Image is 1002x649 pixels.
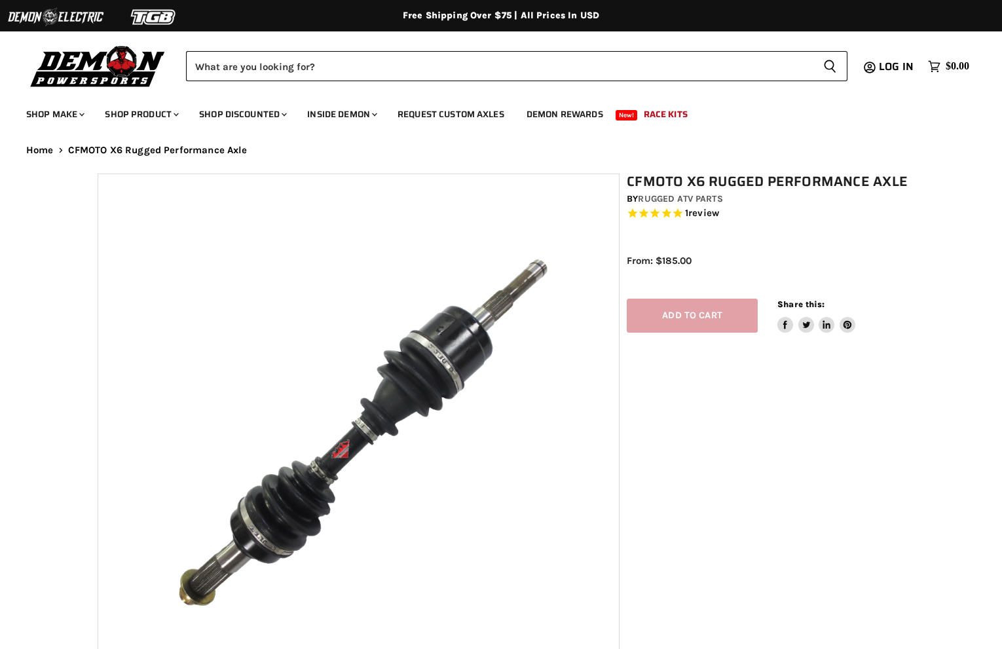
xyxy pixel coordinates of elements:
[95,101,187,128] a: Shop Product
[297,101,385,128] a: Inside Demon
[638,193,722,204] a: Rugged ATV Parts
[873,61,921,73] a: Log in
[921,57,976,76] a: $0.00
[16,96,966,128] ul: Main menu
[879,58,914,75] span: Log in
[16,101,92,128] a: Shop Make
[26,43,170,89] img: Demon Powersports
[7,5,105,29] img: Demon Electric Logo 2
[777,299,825,309] span: Share this:
[26,145,54,156] a: Home
[186,51,813,81] input: Search
[688,207,719,219] span: review
[388,101,514,128] a: Request Custom Axles
[685,207,719,219] span: 1 reviews
[946,60,969,73] span: $0.00
[68,145,248,156] span: CFMOTO X6 Rugged Performance Axle
[616,110,638,121] span: New!
[627,207,912,221] span: Rated 5.0 out of 5 stars 1 reviews
[105,5,203,29] img: TGB Logo 2
[627,174,912,190] h1: CFMOTO X6 Rugged Performance Axle
[186,51,847,81] form: Product
[813,51,847,81] button: Search
[634,101,697,128] a: Race Kits
[517,101,613,128] a: Demon Rewards
[189,101,295,128] a: Shop Discounted
[627,192,912,206] div: by
[627,255,692,267] span: From: $185.00
[777,299,855,333] aside: Share this:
